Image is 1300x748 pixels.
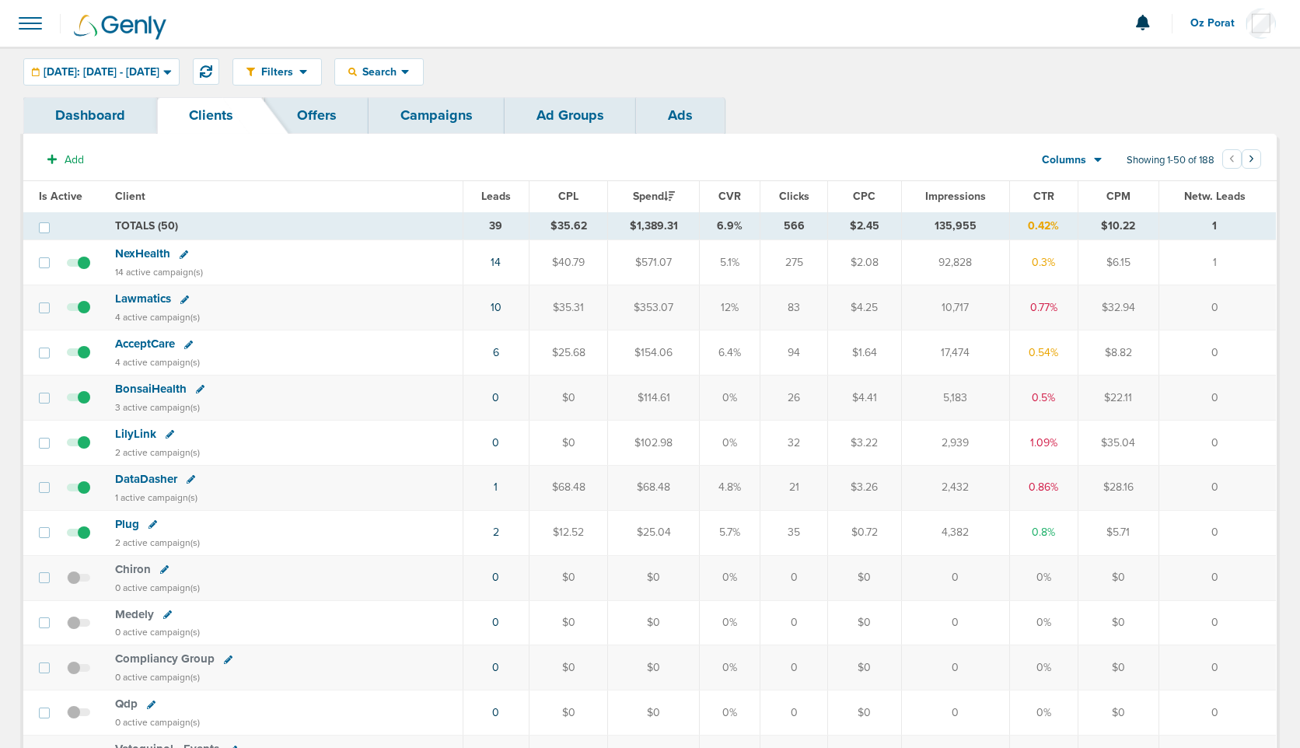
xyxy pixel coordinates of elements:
small: 14 active campaign(s) [115,267,203,278]
td: 566 [760,212,828,240]
a: 0 [492,616,499,629]
td: 0 [1158,330,1276,376]
a: 2 [493,526,499,539]
td: 92,828 [901,240,1009,285]
td: 135,955 [901,212,1009,240]
td: 0 [760,555,828,600]
small: 2 active campaign(s) [115,537,200,548]
td: $68.48 [529,465,608,510]
td: 4.8% [700,465,760,510]
td: 0 [1158,645,1276,690]
span: CPL [558,190,578,203]
a: 0 [492,571,499,584]
td: 0 [1158,555,1276,600]
td: $1.64 [827,330,901,376]
td: $25.04 [608,510,700,555]
td: 0.3% [1009,240,1078,285]
span: [DATE]: [DATE] - [DATE] [44,67,159,78]
span: Netw. Leads [1184,190,1246,203]
td: $0 [827,555,901,600]
small: 1 active campaign(s) [115,492,197,503]
td: 0.5% [1009,376,1078,421]
small: 0 active campaign(s) [115,582,200,593]
td: $10.22 [1078,212,1158,240]
td: 39 [463,212,529,240]
span: Filters [255,65,299,79]
span: LilyLink [115,427,156,441]
td: TOTALS (50) [106,212,463,240]
span: Client [115,190,145,203]
td: 12% [700,285,760,330]
ul: Pagination [1222,152,1261,170]
td: $0 [529,420,608,465]
button: Add [39,149,93,171]
a: Clients [157,97,265,134]
td: 0 [1158,285,1276,330]
td: $114.61 [608,376,700,421]
td: 32 [760,420,828,465]
td: 0 [760,690,828,736]
a: Campaigns [369,97,505,134]
button: Go to next page [1242,149,1261,169]
td: $571.07 [608,240,700,285]
td: 83 [760,285,828,330]
td: $68.48 [608,465,700,510]
td: 0 [1158,465,1276,510]
span: NexHealth [115,246,170,260]
td: 0 [760,645,828,690]
td: 17,474 [901,330,1009,376]
td: $35.31 [529,285,608,330]
span: Columns [1042,152,1086,168]
span: Qdp [115,697,138,711]
td: 0% [700,376,760,421]
td: 0 [1158,420,1276,465]
td: $0 [827,645,901,690]
td: 0% [700,420,760,465]
small: 3 active campaign(s) [115,402,200,413]
small: 2 active campaign(s) [115,447,200,458]
td: 4,382 [901,510,1009,555]
td: 5,183 [901,376,1009,421]
span: Spend [633,190,675,203]
td: $25.68 [529,330,608,376]
td: 0% [1009,600,1078,645]
td: 0% [1009,645,1078,690]
td: 10,717 [901,285,1009,330]
a: 1 [494,481,498,494]
span: Lawmatics [115,292,171,306]
a: Ad Groups [505,97,636,134]
td: $154.06 [608,330,700,376]
td: $0.72 [827,510,901,555]
span: Add [65,153,84,166]
td: $0 [608,600,700,645]
td: $0 [529,555,608,600]
td: 1 [1158,240,1276,285]
a: 0 [492,436,499,449]
td: 6.4% [700,330,760,376]
td: $6.15 [1078,240,1158,285]
td: 0 [1158,510,1276,555]
td: $8.82 [1078,330,1158,376]
td: 0% [700,645,760,690]
td: $0 [608,645,700,690]
td: 6.9% [700,212,760,240]
td: 26 [760,376,828,421]
td: $0 [529,690,608,736]
td: $32.94 [1078,285,1158,330]
span: Oz Porat [1190,18,1246,29]
td: 21 [760,465,828,510]
td: 94 [760,330,828,376]
span: Is Active [39,190,82,203]
td: $2.45 [827,212,901,240]
td: $0 [1078,555,1158,600]
small: 4 active campaign(s) [115,357,200,368]
td: 5.1% [700,240,760,285]
small: 0 active campaign(s) [115,672,200,683]
td: 0 [901,645,1009,690]
small: 0 active campaign(s) [115,627,200,638]
td: $28.16 [1078,465,1158,510]
td: 2,939 [901,420,1009,465]
td: $35.04 [1078,420,1158,465]
td: $0 [1078,690,1158,736]
td: $12.52 [529,510,608,555]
